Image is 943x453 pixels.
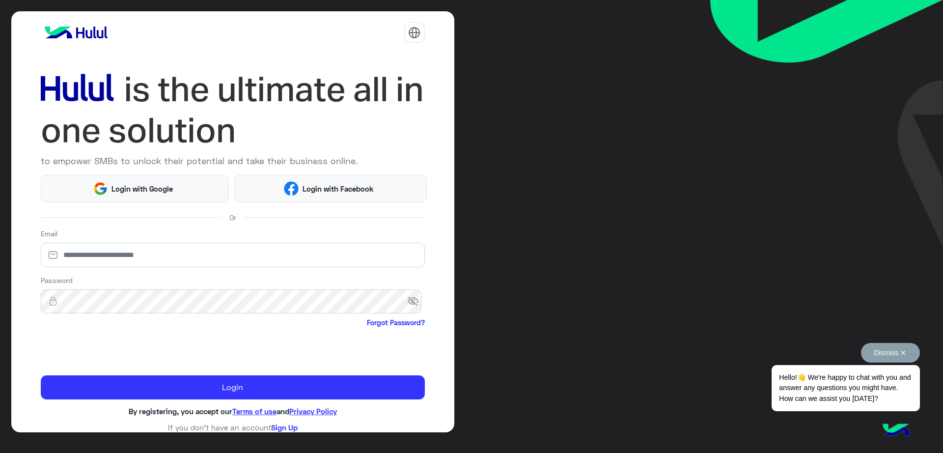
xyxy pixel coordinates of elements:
a: Sign Up [271,423,298,432]
img: hulul-logo.png [879,414,914,448]
span: Or [229,212,236,223]
a: Forgot Password? [367,317,425,328]
a: Terms of use [232,407,277,416]
label: Password [41,275,73,285]
span: Login with Google [108,183,177,195]
span: Hello!👋 We're happy to chat with you and answer any questions you might have. How can we assist y... [772,365,919,411]
button: Login with Google [41,175,229,202]
p: to empower SMBs to unlock their potential and take their business online. [41,154,425,168]
button: Login with Facebook [234,175,426,202]
img: lock [41,296,65,306]
img: email [41,250,65,260]
button: Dismiss ✕ [861,343,920,363]
img: logo [41,23,111,42]
span: Login with Facebook [299,183,377,195]
button: Login [41,375,425,400]
img: hululLoginTitle_EN.svg [41,69,425,151]
span: visibility_off [407,293,425,311]
img: Facebook [284,181,299,196]
span: and [277,407,289,416]
label: Email [41,228,57,239]
h6: If you don’t have an account [41,423,425,432]
img: tab [408,27,420,39]
iframe: reCAPTCHA [41,330,190,368]
span: By registering, you accept our [129,407,232,416]
img: Google [93,181,108,196]
a: Privacy Policy [289,407,337,416]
